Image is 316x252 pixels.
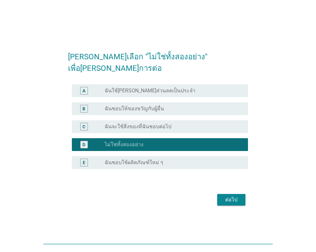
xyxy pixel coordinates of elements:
div: E [83,159,85,166]
div: B [82,105,85,112]
label: ฉันใช้[PERSON_NAME]ส่วนลดเป็นประจำ [105,88,195,94]
label: ไม่ใช่ทั้งสองอย่าง [105,141,143,148]
div: C [82,123,85,130]
div: D [82,141,85,148]
label: ฉันจะใช้สิ่งของที่ฉันชอบต่อไป [105,123,171,130]
h2: [PERSON_NAME]เลือก "ไม่ใช่ทั้งสองอย่าง" เพื่อ[PERSON_NAME]การต่อ [68,45,248,74]
div: A [82,88,85,94]
label: ฉันชอบให้ของขวัญกับผู้อื่น [105,105,164,112]
div: ต่อไป [222,196,240,204]
button: ต่อไป [217,194,245,206]
label: ฉันชอบใช้ผลิตภัณฑ์ใหม่ ๆ [105,159,163,166]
